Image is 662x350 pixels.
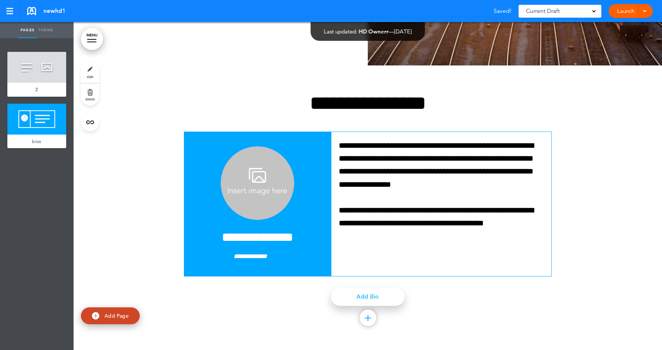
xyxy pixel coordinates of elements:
a: Pages [18,22,37,38]
span: Last updated: [324,28,357,35]
a: MENU [81,28,103,50]
img: 1658115704342.png [221,146,294,220]
span: Z [35,86,38,93]
a: style [81,61,99,83]
span: Current Draft [526,6,560,16]
div: — [324,29,412,34]
span: [DATE] [394,28,412,35]
span: HD Ownerr [359,28,389,35]
a: bios [7,135,66,149]
a: Add Page [81,307,140,325]
span: Add Page [104,312,129,319]
a: Theme [37,22,55,38]
span: Saved! [494,8,511,14]
a: Z [7,83,66,97]
a: Add Bio [331,287,405,306]
span: bios [32,138,41,144]
span: delete [85,97,95,101]
span: newhd1 [43,7,65,15]
img: add.svg [92,312,99,319]
a: delete [81,83,99,106]
a: Launch [614,4,637,18]
span: style [87,74,93,79]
